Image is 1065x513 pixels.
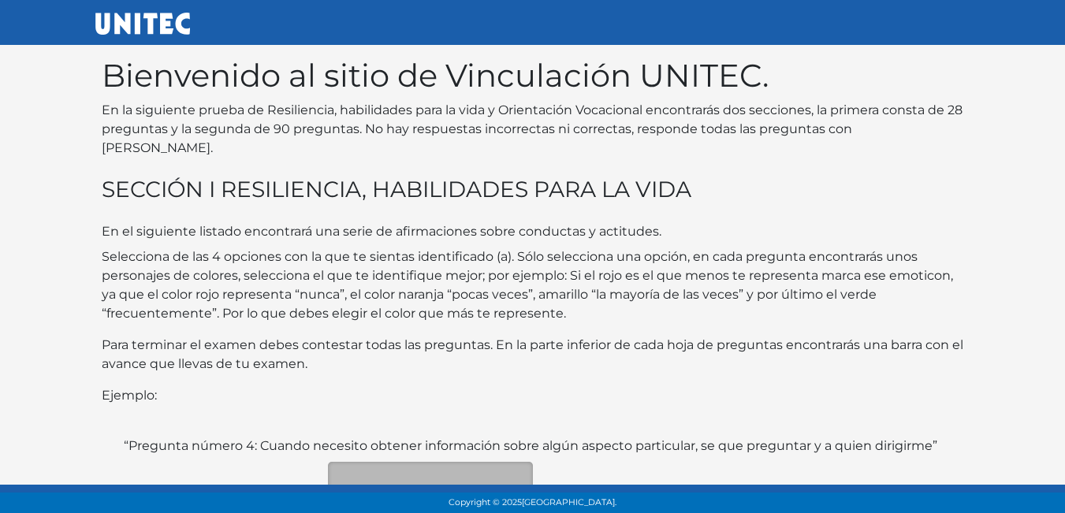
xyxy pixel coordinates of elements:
[102,222,964,241] p: En el siguiente listado encontrará una serie de afirmaciones sobre conductas y actitudes.
[102,101,964,158] p: En la siguiente prueba de Resiliencia, habilidades para la vida y Orientación Vocacional encontra...
[102,57,964,95] h1: Bienvenido al sitio de Vinculación UNITEC.
[102,247,964,323] p: Selecciona de las 4 opciones con la que te sientas identificado (a). Sólo selecciona una opción, ...
[102,177,964,203] h3: SECCIÓN I RESILIENCIA, HABILIDADES PARA LA VIDA
[124,437,937,455] label: “Pregunta número 4: Cuando necesito obtener información sobre algún aspecto particular, se que pr...
[522,497,616,507] span: [GEOGRAPHIC_DATA].
[102,386,964,405] p: Ejemplo:
[95,13,190,35] img: UNITEC
[102,336,964,374] p: Para terminar el examen debes contestar todas las preguntas. En la parte inferior de cada hoja de...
